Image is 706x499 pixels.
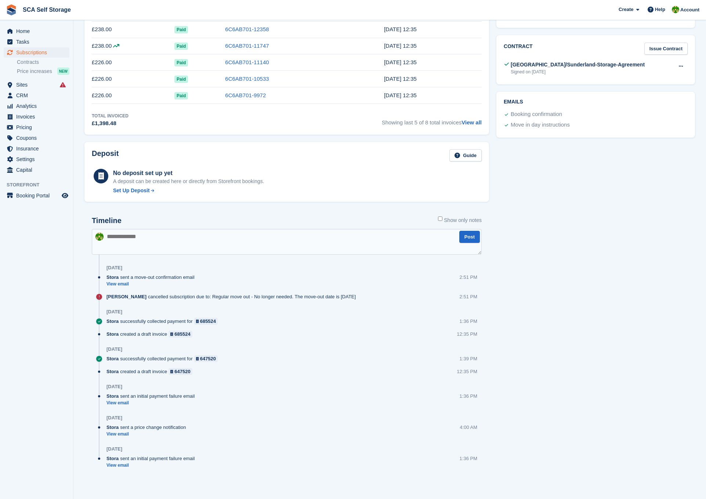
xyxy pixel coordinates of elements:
a: menu [4,165,69,175]
div: Signed on [DATE] [511,69,645,75]
a: menu [4,143,69,154]
span: Sites [16,80,60,90]
div: 647520 [174,368,190,375]
td: £226.00 [92,87,174,104]
a: 647520 [169,368,192,375]
a: 6C6AB701-10533 [225,76,269,82]
label: Show only notes [438,216,482,224]
a: menu [4,101,69,111]
td: £226.00 [92,54,174,71]
a: 6C6AB701-12358 [225,26,269,32]
span: Paid [174,76,188,83]
span: Help [655,6,665,13]
div: created a draft invoice [106,331,196,338]
span: CRM [16,90,60,101]
span: Pricing [16,122,60,132]
div: sent a price change notification [106,424,189,431]
div: 2:51 PM [460,274,477,281]
a: menu [4,80,69,90]
div: 1:36 PM [460,318,477,325]
time: 2025-04-22 11:35:50 UTC [384,92,417,98]
time: 2025-08-12 11:35:37 UTC [384,26,417,32]
div: sent an initial payment failure email [106,393,198,400]
span: Stora [106,274,119,281]
div: [DATE] [106,265,122,271]
a: View email [106,431,189,437]
span: Coupons [16,133,60,143]
div: successfully collected payment for [106,355,221,362]
time: 2025-06-17 11:35:48 UTC [384,59,417,65]
span: Booking Portal [16,190,60,201]
a: Contracts [17,59,69,66]
div: 12:35 PM [457,368,477,375]
time: 2025-07-15 11:35:18 UTC [384,43,417,49]
div: Booking confirmation [511,110,562,119]
a: View email [106,400,198,406]
div: cancelled subscription due to: Regular move out - No longer needed. The move-out date is [DATE] [106,293,359,300]
a: menu [4,133,69,143]
a: menu [4,26,69,36]
span: Stora [106,368,119,375]
span: Paid [174,26,188,33]
span: Price increases [17,68,52,75]
img: Sam Chapman [672,6,679,13]
h2: Emails [504,99,688,105]
div: 1:39 PM [460,355,477,362]
input: Show only notes [438,216,442,221]
a: menu [4,47,69,58]
a: 647520 [194,355,218,362]
a: menu [4,190,69,201]
td: £238.00 [92,21,174,38]
span: Invoices [16,112,60,122]
a: Issue Contract [644,43,688,55]
h2: Timeline [92,216,122,225]
span: Stora [106,455,119,462]
a: menu [4,122,69,132]
div: [DATE] [106,415,122,421]
span: Paid [174,43,188,50]
span: [PERSON_NAME] [106,293,146,300]
span: Paid [174,92,188,99]
div: 685524 [200,318,216,325]
div: successfully collected payment for [106,318,221,325]
div: Move in day instructions [511,121,570,130]
div: Total Invoiced [92,113,128,119]
div: £1,398.48 [92,119,128,128]
span: Showing last 5 of 8 total invoices [382,113,482,128]
span: Subscriptions [16,47,60,58]
div: 12:35 PM [457,331,477,338]
time: 2025-05-20 11:35:54 UTC [384,76,417,82]
a: 685524 [169,331,192,338]
div: created a draft invoice [106,368,196,375]
span: Tasks [16,37,60,47]
a: Preview store [61,191,69,200]
p: A deposit can be created here or directly from Storefront bookings. [113,178,264,185]
img: Sam Chapman [95,233,104,241]
span: Home [16,26,60,36]
h2: Contract [504,43,533,55]
a: menu [4,37,69,47]
a: View email [106,462,198,469]
span: Paid [174,59,188,66]
span: Capital [16,165,60,175]
span: Settings [16,154,60,164]
span: Stora [106,424,119,431]
td: £238.00 [92,38,174,54]
div: Set Up Deposit [113,187,150,194]
a: menu [4,154,69,164]
div: [DATE] [106,446,122,452]
div: [GEOGRAPHIC_DATA]/Sunderland-Storage-Agreement [511,61,645,69]
span: Stora [106,393,119,400]
span: Analytics [16,101,60,111]
div: NEW [57,68,69,75]
a: menu [4,90,69,101]
span: Create [619,6,633,13]
div: No deposit set up yet [113,169,264,178]
a: menu [4,112,69,122]
a: View email [106,281,198,287]
a: 6C6AB701-9972 [225,92,266,98]
a: 6C6AB701-11747 [225,43,269,49]
div: 1:36 PM [460,393,477,400]
div: 2:51 PM [460,293,477,300]
div: 685524 [174,331,190,338]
